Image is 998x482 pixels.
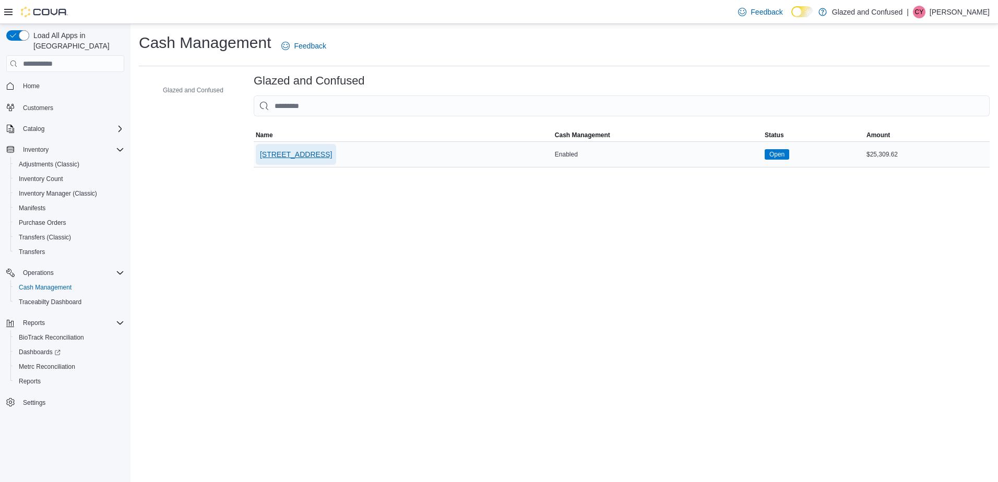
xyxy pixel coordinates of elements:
[23,269,54,277] span: Operations
[19,396,50,409] a: Settings
[2,122,128,136] button: Catalog
[10,295,128,309] button: Traceabilty Dashboard
[19,143,124,156] span: Inventory
[10,374,128,389] button: Reports
[2,266,128,280] button: Operations
[791,17,792,18] span: Dark Mode
[553,148,763,161] div: Enabled
[23,319,45,327] span: Reports
[294,41,326,51] span: Feedback
[2,100,128,115] button: Customers
[23,82,40,90] span: Home
[765,149,789,160] span: Open
[15,281,124,294] span: Cash Management
[19,248,45,256] span: Transfers
[21,7,68,17] img: Cova
[2,316,128,330] button: Reports
[15,360,124,373] span: Metrc Reconciliation
[15,231,124,244] span: Transfers (Classic)
[260,149,332,160] span: [STREET_ADDRESS]
[256,144,336,165] button: [STREET_ADDRESS]
[254,95,990,116] input: This is a search bar. As you type, the results lower in the page will automatically filter.
[19,298,81,306] span: Traceabilty Dashboard
[163,86,223,94] span: Glazed and Confused
[10,215,128,230] button: Purchase Orders
[10,230,128,245] button: Transfers (Classic)
[254,75,365,87] h3: Glazed and Confused
[19,79,124,92] span: Home
[913,6,925,18] div: Connie Yates
[10,245,128,259] button: Transfers
[907,6,909,18] p: |
[15,216,124,229] span: Purchase Orders
[2,395,128,410] button: Settings
[19,204,45,212] span: Manifests
[2,78,128,93] button: Home
[15,375,45,388] a: Reports
[15,173,124,185] span: Inventory Count
[10,186,128,201] button: Inventory Manager (Classic)
[864,129,990,141] button: Amount
[15,216,70,229] a: Purchase Orders
[19,267,58,279] button: Operations
[15,281,76,294] a: Cash Management
[15,246,124,258] span: Transfers
[15,360,79,373] a: Metrc Reconciliation
[19,102,57,114] a: Customers
[19,123,49,135] button: Catalog
[23,125,44,133] span: Catalog
[256,131,273,139] span: Name
[915,6,924,18] span: CY
[765,131,784,139] span: Status
[148,84,228,97] button: Glazed and Confused
[15,158,124,171] span: Adjustments (Classic)
[10,172,128,186] button: Inventory Count
[769,150,785,159] span: Open
[19,233,71,242] span: Transfers (Classic)
[19,80,44,92] a: Home
[19,283,72,292] span: Cash Management
[19,363,75,371] span: Metrc Reconciliation
[19,348,61,356] span: Dashboards
[555,131,610,139] span: Cash Management
[19,377,41,385] span: Reports
[15,331,88,344] a: BioTrack Reconciliation
[139,32,271,53] h1: Cash Management
[23,399,45,407] span: Settings
[15,246,49,258] a: Transfers
[10,330,128,345] button: BioTrack Reconciliation
[866,131,890,139] span: Amount
[19,101,124,114] span: Customers
[15,202,124,214] span: Manifests
[10,280,128,295] button: Cash Management
[15,346,65,358] a: Dashboards
[15,231,75,244] a: Transfers (Classic)
[15,202,50,214] a: Manifests
[6,74,124,437] nav: Complex example
[19,267,124,279] span: Operations
[15,173,67,185] a: Inventory Count
[15,187,101,200] a: Inventory Manager (Classic)
[19,396,124,409] span: Settings
[10,359,128,374] button: Metrc Reconciliation
[19,175,63,183] span: Inventory Count
[734,2,787,22] a: Feedback
[15,375,124,388] span: Reports
[19,123,124,135] span: Catalog
[15,346,124,358] span: Dashboards
[832,6,902,18] p: Glazed and Confused
[19,317,124,329] span: Reports
[15,296,124,308] span: Traceabilty Dashboard
[19,189,97,198] span: Inventory Manager (Classic)
[19,219,66,227] span: Purchase Orders
[763,129,864,141] button: Status
[29,30,124,51] span: Load All Apps in [GEOGRAPHIC_DATA]
[930,6,990,18] p: [PERSON_NAME]
[751,7,782,17] span: Feedback
[15,187,124,200] span: Inventory Manager (Classic)
[10,345,128,359] a: Dashboards
[553,129,763,141] button: Cash Management
[254,129,553,141] button: Name
[15,331,124,344] span: BioTrack Reconciliation
[15,296,86,308] a: Traceabilty Dashboard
